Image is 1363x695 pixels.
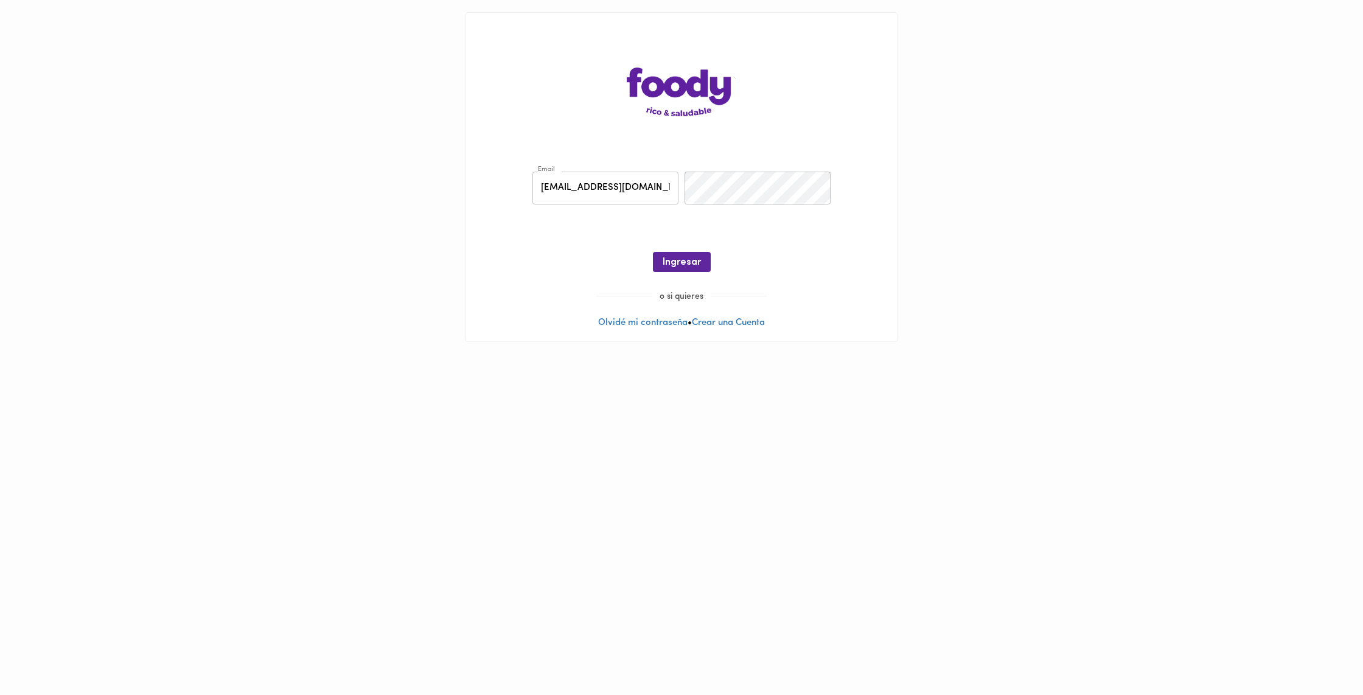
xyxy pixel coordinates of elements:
img: logo-main-page.png [627,68,736,116]
a: Olvidé mi contraseña [598,318,688,327]
a: Crear una Cuenta [692,318,765,327]
button: Ingresar [653,252,711,272]
span: Ingresar [663,257,701,268]
div: • [466,13,897,341]
iframe: Messagebird Livechat Widget [1292,624,1351,683]
span: o si quieres [652,292,711,301]
input: pepitoperez@gmail.com [532,172,678,205]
